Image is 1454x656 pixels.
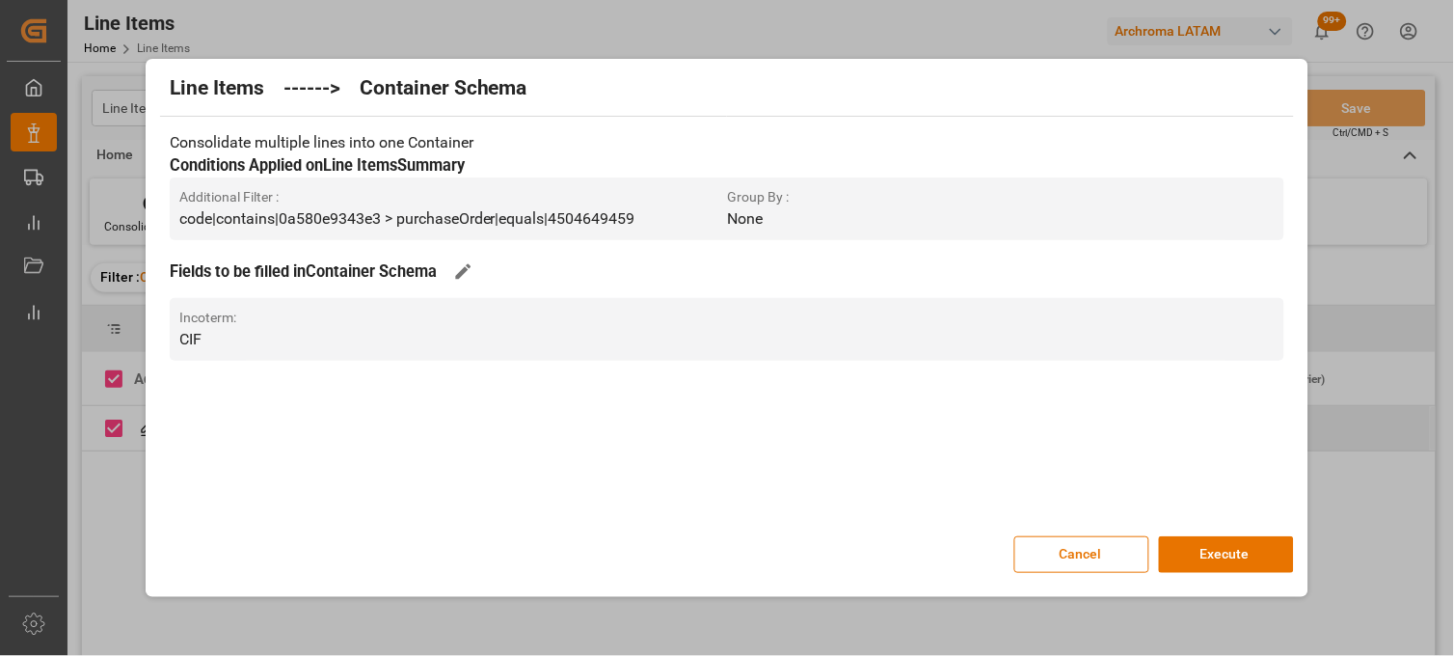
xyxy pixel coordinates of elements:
[727,187,1275,207] span: Group By :
[179,308,727,328] span: Incoterm :
[727,207,1275,231] p: None
[170,131,1284,154] p: Consolidate multiple lines into one Container
[1159,536,1294,573] button: Execute
[179,207,727,231] p: code|contains|0a580e9343e3 > purchaseOrder|equals|4504649459
[360,73,527,104] h2: Container Schema
[283,73,340,104] h2: ------>
[179,328,727,351] p: CIF
[170,154,1284,178] h3: Conditions Applied on Line Items Summary
[1014,536,1149,573] button: Cancel
[170,260,437,285] h3: Fields to be filled in Container Schema
[179,187,727,207] span: Additional Filter :
[170,73,264,104] h2: Line Items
